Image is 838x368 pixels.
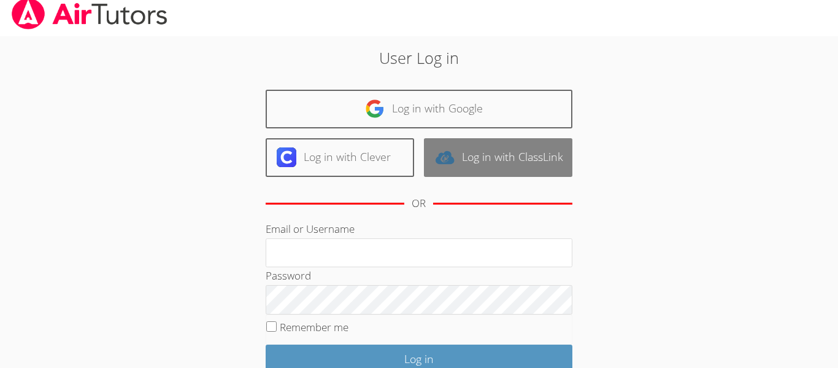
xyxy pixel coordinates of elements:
img: classlink-logo-d6bb404cc1216ec64c9a2012d9dc4662098be43eaf13dc465df04b49fa7ab582.svg [435,147,455,167]
label: Email or Username [266,222,355,236]
h2: User Log in [193,46,645,69]
a: Log in with ClassLink [424,138,572,177]
label: Password [266,268,311,283]
a: Log in with Google [266,90,572,128]
a: Log in with Clever [266,138,414,177]
div: OR [412,195,426,213]
img: google-logo-50288ca7cdecda66e5e0955fdab243c47b7ad437acaf1139b6f446037453330a.svg [365,99,385,119]
img: clever-logo-6eab21bc6e7a338710f1a6ff85c0baf02591cd810cc4098c63d3a4b26e2feb20.svg [277,147,296,167]
label: Remember me [280,320,348,334]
